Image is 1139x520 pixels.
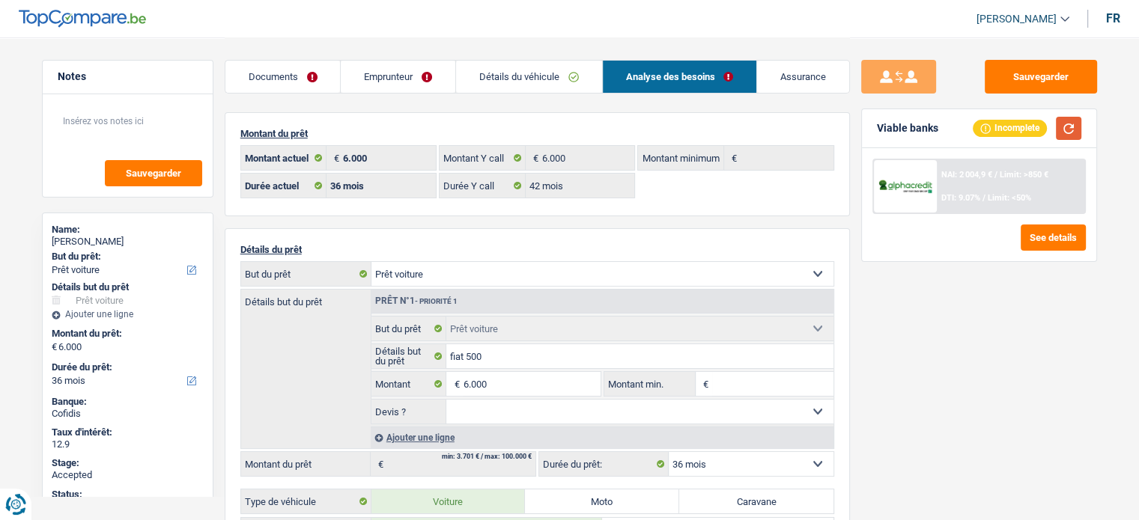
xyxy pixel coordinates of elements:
[442,453,532,460] div: min: 3.701 € / max: 100.000 €
[525,489,679,513] label: Moto
[58,70,198,83] h5: Notes
[240,244,834,255] p: Détails du prêt
[105,160,202,186] button: Sauvegarder
[52,457,204,469] div: Stage:
[371,344,447,368] label: Détails but du prêt
[52,224,204,236] div: Name:
[1106,11,1120,25] div: fr
[878,178,933,195] img: AlphaCredit
[965,7,1069,31] a: [PERSON_NAME]
[241,174,327,198] label: Durée actuel
[371,316,447,340] label: But du prêt
[371,489,526,513] label: Voiture
[679,489,833,513] label: Caravane
[877,122,938,135] div: Viable banks
[985,60,1097,94] button: Sauvegarder
[976,13,1057,25] span: [PERSON_NAME]
[994,170,997,180] span: /
[52,396,204,408] div: Banque:
[225,61,341,93] a: Documents
[757,61,849,93] a: Assurance
[52,469,204,481] div: Accepted
[52,438,204,450] div: 12.9
[52,309,204,319] div: Ajouter une ligne
[241,489,371,513] label: Type de véhicule
[696,372,712,396] span: €
[241,146,327,170] label: Montant actuel
[440,146,526,170] label: Montant Y call
[241,290,371,307] label: Détails but du prêt
[988,193,1031,203] span: Limit: <50%
[371,296,461,306] div: Prêt n°1
[52,281,204,293] div: Détails but du prêt
[52,408,204,420] div: Cofidis
[241,262,371,286] label: But du prêt
[341,61,455,93] a: Emprunteur
[539,452,669,476] label: Durée du prêt:
[240,128,834,139] p: Montant du prêt
[371,426,833,448] div: Ajouter une ligne
[446,372,463,396] span: €
[440,174,526,198] label: Durée Y call
[456,61,602,93] a: Détails du véhicule
[126,168,181,178] span: Sauvegarder
[724,146,741,170] span: €
[941,193,980,203] span: DTI: 9.07%
[1021,224,1086,251] button: See details
[1000,170,1048,180] span: Limit: >850 €
[415,297,458,305] span: - Priorité 1
[941,170,992,180] span: NAI: 2 004,9 €
[604,372,696,396] label: Montant min.
[52,361,201,373] label: Durée du prêt:
[19,10,146,28] img: TopCompare Logo
[52,251,201,263] label: But du prêt:
[52,341,57,353] span: €
[241,452,371,476] label: Montant du prêt
[371,452,387,476] span: €
[973,120,1047,136] div: Incomplete
[52,489,204,501] div: Status:
[371,400,447,423] label: Devis ?
[526,146,542,170] span: €
[326,146,343,170] span: €
[982,193,985,203] span: /
[371,372,447,396] label: Montant
[52,328,201,340] label: Montant du prêt:
[603,61,757,93] a: Analyse des besoins
[52,236,204,248] div: [PERSON_NAME]
[638,146,724,170] label: Montant minimum
[52,426,204,438] div: Taux d'intérêt:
